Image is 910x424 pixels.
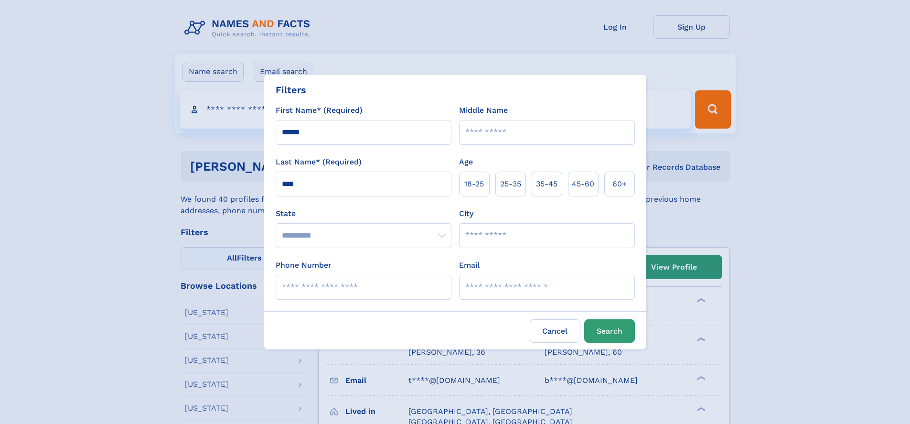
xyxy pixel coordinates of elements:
[464,178,484,190] span: 18‑25
[459,156,473,168] label: Age
[612,178,627,190] span: 60+
[530,319,580,343] label: Cancel
[276,156,362,168] label: Last Name* (Required)
[276,260,332,271] label: Phone Number
[276,105,363,116] label: First Name* (Required)
[459,260,480,271] label: Email
[276,83,306,97] div: Filters
[459,105,508,116] label: Middle Name
[572,178,594,190] span: 45‑60
[500,178,521,190] span: 25‑35
[536,178,557,190] span: 35‑45
[584,319,635,343] button: Search
[459,208,473,219] label: City
[276,208,451,219] label: State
